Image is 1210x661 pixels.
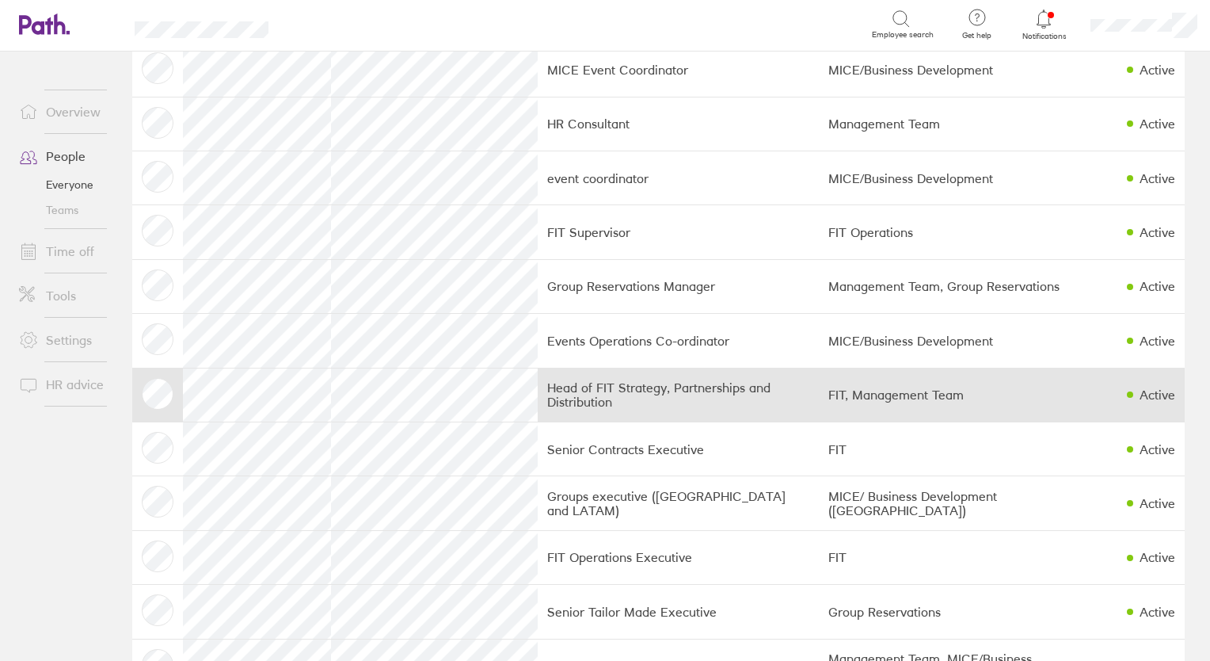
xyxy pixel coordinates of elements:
td: Senior Contracts Executive [538,422,820,476]
div: Search [311,17,352,31]
div: Active [1140,550,1175,564]
td: MICE Event Coordinator [538,43,820,97]
div: Active [1140,496,1175,510]
div: Active [1140,442,1175,457]
span: Employee search [872,30,934,40]
td: FIT Operations Executive [538,530,820,584]
td: Groups executive ([GEOGRAPHIC_DATA] and LATAM) [538,476,820,530]
td: MICE/Business Development [819,314,1117,368]
span: Notifications [1018,32,1070,41]
td: FIT Supervisor [538,205,820,259]
div: Active [1140,605,1175,619]
a: Tools [6,280,134,311]
td: FIT Operations [819,205,1117,259]
td: Group Reservations [819,585,1117,639]
td: Management Team, Group Reservations [819,259,1117,313]
td: FIT [819,422,1117,476]
a: HR advice [6,369,134,400]
td: MICE/Business Development [819,43,1117,97]
div: Active [1140,388,1175,402]
a: Notifications [1018,8,1070,41]
a: Settings [6,324,134,356]
td: FIT, Management Team [819,368,1117,422]
div: Active [1140,334,1175,348]
div: Active [1140,279,1175,293]
td: Management Team [819,97,1117,151]
div: Active [1140,171,1175,185]
td: FIT [819,530,1117,584]
div: Active [1140,225,1175,239]
div: Active [1140,117,1175,131]
a: Teams [6,197,134,223]
td: Events Operations Co-ordinator [538,314,820,368]
a: Everyone [6,172,134,197]
span: Get help [951,31,1003,40]
td: HR Consultant [538,97,820,151]
div: Active [1140,63,1175,77]
td: MICE/ Business Development ([GEOGRAPHIC_DATA]) [819,476,1117,530]
a: Overview [6,96,134,128]
td: MICE/Business Development [819,151,1117,205]
td: Senior Tailor Made Executive [538,585,820,639]
td: event coordinator [538,151,820,205]
a: People [6,140,134,172]
td: Head of FIT Strategy, Partnerships and Distribution [538,368,820,422]
td: Group Reservations Manager [538,259,820,313]
a: Time off [6,235,134,267]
